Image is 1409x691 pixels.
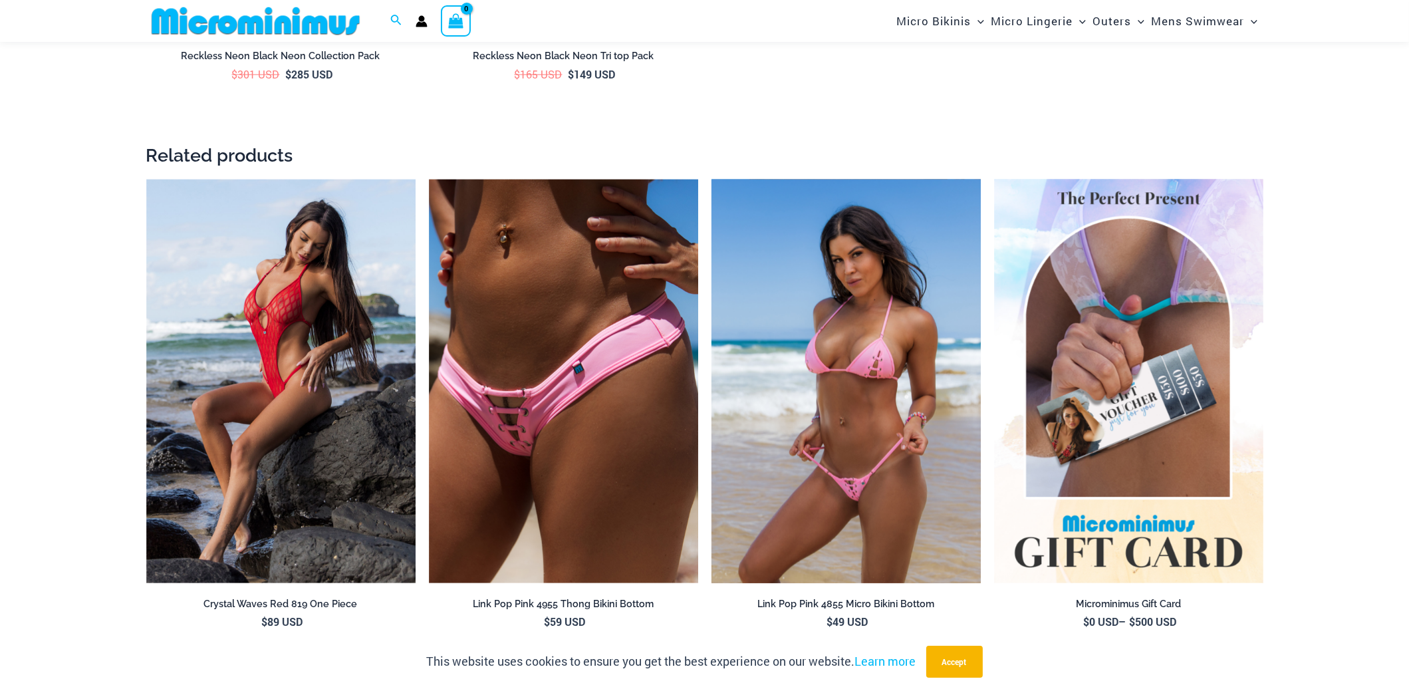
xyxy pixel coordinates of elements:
a: Crystal Waves Red 819 One Piece [146,598,416,615]
span: Menu Toggle [971,4,984,38]
a: Search icon link [390,13,402,30]
a: Micro LingerieMenu ToggleMenu Toggle [987,4,1089,38]
a: Microminimus Gift Card [994,598,1263,615]
a: Account icon link [416,15,428,27]
span: Outers [1092,4,1131,38]
a: Mens SwimwearMenu ToggleMenu Toggle [1148,4,1261,38]
h2: Reckless Neon Black Neon Collection Pack [146,50,416,63]
a: Learn more [855,653,916,669]
img: Featured Gift Card [994,180,1263,584]
button: Accept [926,646,983,678]
span: $ [262,615,268,628]
h2: Related products [146,144,1263,167]
span: Menu Toggle [1131,4,1144,38]
span: $ [569,67,575,81]
nav: Site Navigation [891,2,1263,40]
a: Link Pop Pink 4955 Bottom 01Link Pop Pink 4955 Bottom 02Link Pop Pink 4955 Bottom 02 [429,180,698,584]
img: Link Pop Pink 4955 Bottom 01 [429,180,698,584]
span: Menu Toggle [1073,4,1086,38]
bdi: 49 USD [827,615,868,628]
bdi: 285 USD [286,67,333,81]
bdi: 301 USD [232,67,280,81]
span: $ [286,67,292,81]
a: Crystal Waves Red 819 One Piece 04Crystal Waves Red 819 One Piece 03Crystal Waves Red 819 One Pie... [146,180,416,584]
h2: Reckless Neon Black Neon Tri top Pack [429,50,698,63]
h2: Microminimus Gift Card [994,598,1263,611]
span: $ [545,615,551,628]
a: Micro BikinisMenu ToggleMenu Toggle [893,4,987,38]
img: Link Pop Pink 3070 Top 4855 Bottom 03 [711,180,981,584]
a: Reckless Neon Black Neon Collection Pack [146,50,416,67]
a: Link Pop Pink 4955 Thong Bikini Bottom [429,598,698,615]
span: – [994,615,1263,629]
bdi: 89 USD [262,615,303,628]
h2: Link Pop Pink 4955 Thong Bikini Bottom [429,598,698,611]
a: Reckless Neon Black Neon Tri top Pack [429,50,698,67]
span: Mens Swimwear [1151,4,1244,38]
span: $ [515,67,521,81]
a: Link Pop Pink 4855 Bottom 01Link Pop Pink 3070 Top 4855 Bottom 03Link Pop Pink 3070 Top 4855 Bott... [711,180,981,584]
bdi: 165 USD [515,67,563,81]
span: Micro Lingerie [991,4,1073,38]
h2: Crystal Waves Red 819 One Piece [146,598,416,611]
a: OutersMenu ToggleMenu Toggle [1089,4,1148,38]
bdi: 500 USD [1130,615,1177,628]
bdi: 149 USD [569,67,616,81]
span: $ [232,67,238,81]
a: Link Pop Pink 4855 Micro Bikini Bottom [711,598,981,615]
h2: Link Pop Pink 4855 Micro Bikini Bottom [711,598,981,611]
img: Crystal Waves Red 819 One Piece 04 [146,180,416,584]
span: $ [827,615,833,628]
span: Menu Toggle [1244,4,1257,38]
img: MM SHOP LOGO FLAT [146,6,365,36]
a: View Shopping Cart, empty [441,5,471,36]
span: Micro Bikinis [896,4,971,38]
p: This website uses cookies to ensure you get the best experience on our website. [427,652,916,672]
span: $ [1130,615,1136,628]
bdi: 59 USD [545,615,586,628]
span: $ [1084,615,1090,628]
bdi: 0 USD [1084,615,1119,628]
